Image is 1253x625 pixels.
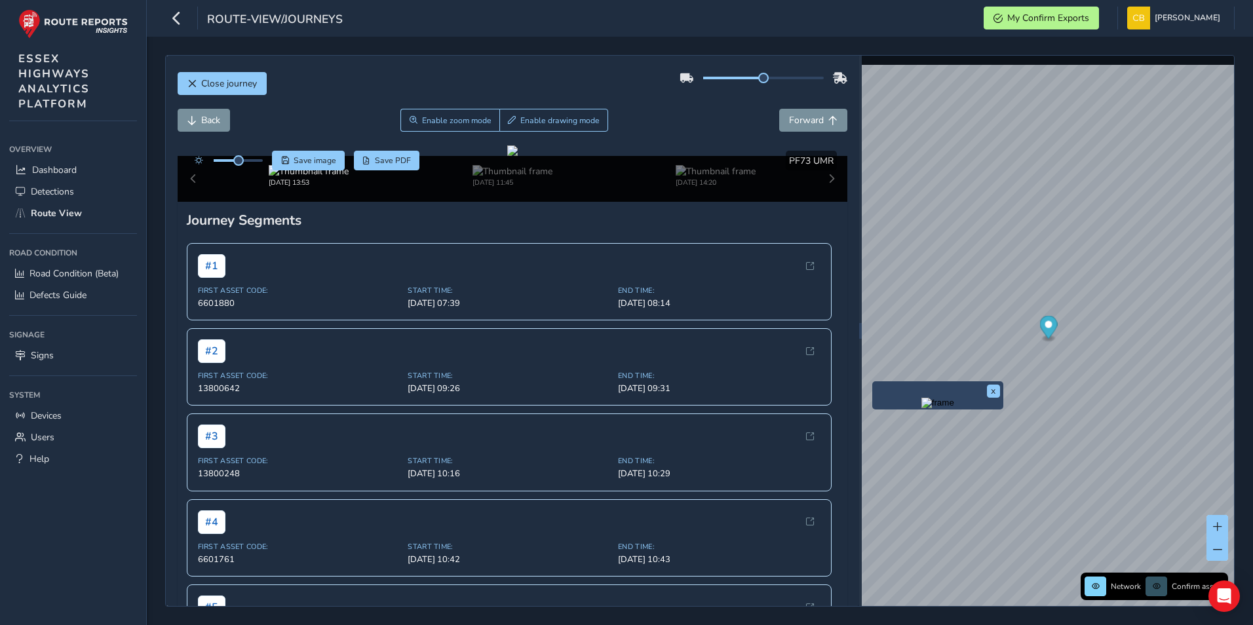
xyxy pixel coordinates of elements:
[198,371,400,381] span: First Asset Code:
[201,77,257,90] span: Close journey
[198,339,225,363] span: # 2
[422,115,492,126] span: Enable zoom mode
[408,286,610,295] span: Start Time:
[1111,581,1141,592] span: Network
[198,596,225,619] span: # 5
[18,51,90,111] span: ESSEX HIGHWAYS ANALYTICS PLATFORM
[1127,7,1225,29] button: [PERSON_NAME]
[29,453,49,465] span: Help
[32,164,77,176] span: Dashboard
[198,383,400,394] span: 13800642
[9,263,137,284] a: Road Condition (Beta)
[618,286,820,295] span: End Time:
[198,468,400,480] span: 13800248
[408,383,610,394] span: [DATE] 09:26
[400,109,499,132] button: Zoom
[987,385,1000,398] button: x
[31,185,74,198] span: Detections
[984,7,1099,29] button: My Confirm Exports
[178,109,230,132] button: Back
[9,140,137,159] div: Overview
[1127,7,1150,29] img: diamond-layout
[472,178,552,187] div: [DATE] 11:45
[9,426,137,448] a: Users
[187,211,839,229] div: Journey Segments
[408,297,610,309] span: [DATE] 07:39
[354,151,420,170] button: PDF
[1172,581,1224,592] span: Confirm assets
[198,297,400,309] span: 6601880
[198,554,400,565] span: 6601761
[9,325,137,345] div: Signage
[676,178,756,187] div: [DATE] 14:20
[676,165,756,178] img: Thumbnail frame
[499,109,609,132] button: Draw
[294,155,336,166] span: Save image
[18,9,128,39] img: rr logo
[408,468,610,480] span: [DATE] 10:16
[9,405,137,426] a: Devices
[618,542,820,552] span: End Time:
[31,409,62,422] span: Devices
[618,468,820,480] span: [DATE] 10:29
[408,371,610,381] span: Start Time:
[9,448,137,470] a: Help
[1039,316,1057,343] div: Map marker
[29,267,119,280] span: Road Condition (Beta)
[31,207,82,219] span: Route View
[9,202,137,224] a: Route View
[1155,7,1220,29] span: [PERSON_NAME]
[408,542,610,552] span: Start Time:
[618,554,820,565] span: [DATE] 10:43
[178,72,267,95] button: Close journey
[375,155,411,166] span: Save PDF
[876,398,1000,406] button: Preview frame
[520,115,600,126] span: Enable drawing mode
[921,398,954,408] img: frame
[198,542,400,552] span: First Asset Code:
[9,181,137,202] a: Detections
[408,456,610,466] span: Start Time:
[272,151,345,170] button: Save
[618,456,820,466] span: End Time:
[31,431,54,444] span: Users
[9,284,137,306] a: Defects Guide
[789,155,834,167] span: PF73 UMR
[201,114,220,126] span: Back
[207,11,343,29] span: route-view/journeys
[9,345,137,366] a: Signs
[618,371,820,381] span: End Time:
[779,109,847,132] button: Forward
[198,286,400,295] span: First Asset Code:
[1007,12,1089,24] span: My Confirm Exports
[31,349,54,362] span: Signs
[198,510,225,534] span: # 4
[618,383,820,394] span: [DATE] 09:31
[29,289,87,301] span: Defects Guide
[408,554,610,565] span: [DATE] 10:42
[9,385,137,405] div: System
[789,114,824,126] span: Forward
[1208,580,1240,612] div: Open Intercom Messenger
[269,178,349,187] div: [DATE] 13:53
[9,243,137,263] div: Road Condition
[269,165,349,178] img: Thumbnail frame
[472,165,552,178] img: Thumbnail frame
[198,425,225,448] span: # 3
[618,297,820,309] span: [DATE] 08:14
[198,456,400,466] span: First Asset Code:
[9,159,137,181] a: Dashboard
[198,254,225,278] span: # 1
